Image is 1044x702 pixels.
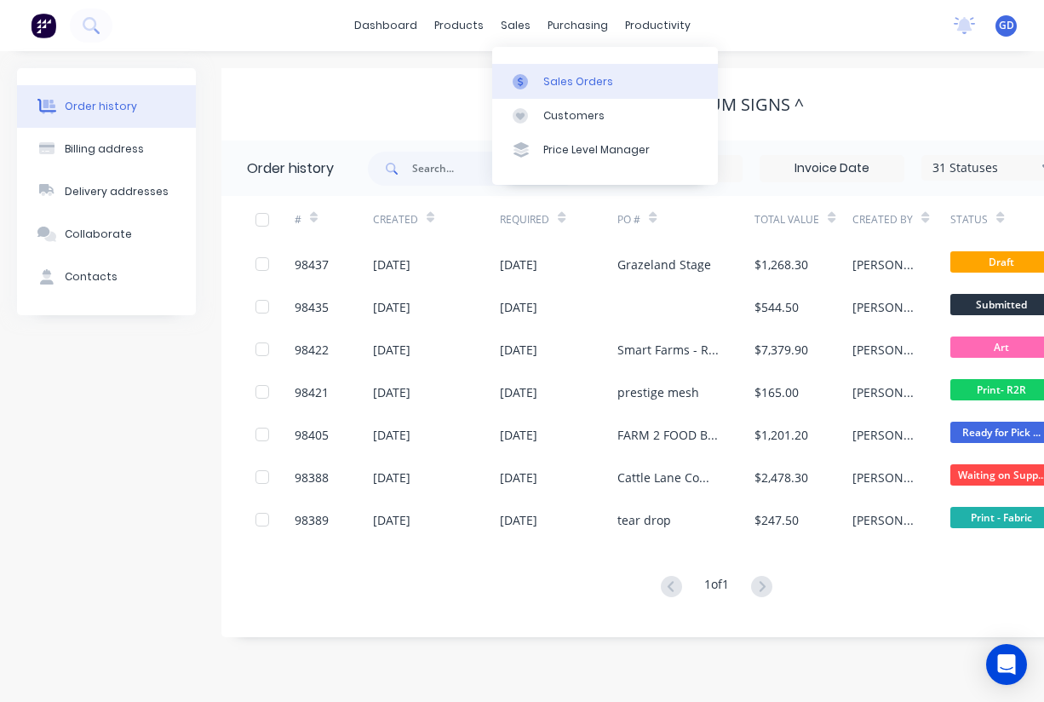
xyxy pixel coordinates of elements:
div: sales [492,13,539,38]
div: 98388 [295,469,329,486]
div: 98421 [295,383,329,401]
div: [DATE] [500,469,537,486]
div: $165.00 [754,383,799,401]
div: [PERSON_NAME] [852,469,916,486]
div: Total Value [754,212,819,227]
button: Collaborate [17,213,196,256]
div: [PERSON_NAME] [852,256,916,273]
div: products [426,13,492,38]
div: $1,268.30 [754,256,808,273]
div: [DATE] [500,256,537,273]
div: [PERSON_NAME] [852,511,916,529]
div: Total Value [754,196,852,243]
img: Factory [31,13,56,38]
div: [DATE] [500,511,537,529]
div: [PERSON_NAME] [852,426,916,444]
div: [DATE] [373,256,410,273]
div: [PERSON_NAME] [852,298,916,316]
div: $2,478.30 [754,469,808,486]
div: [DATE] [500,426,537,444]
button: Order history [17,85,196,128]
div: SPECTRUM SIGNS ^ [649,95,804,115]
div: PO # [617,212,640,227]
div: Created By [852,196,950,243]
div: tear drop [617,511,671,529]
a: dashboard [346,13,426,38]
div: Contacts [65,269,118,285]
div: PO # [617,196,754,243]
div: $1,201.20 [754,426,808,444]
div: Created [373,196,500,243]
input: Search... [412,152,581,186]
div: [DATE] [373,341,410,359]
div: # [295,212,301,227]
div: 98437 [295,256,329,273]
div: 98435 [295,298,329,316]
div: $7,379.90 [754,341,808,359]
div: Sales Orders [543,74,613,89]
div: 98422 [295,341,329,359]
div: Open Intercom Messenger [986,644,1027,685]
div: [DATE] [500,383,537,401]
div: Billing address [65,141,144,157]
div: [DATE] [373,383,410,401]
div: [DATE] [373,426,410,444]
div: $544.50 [754,298,799,316]
div: Grazeland Stage [617,256,711,273]
div: FARM 2 FOOD Banners [617,426,720,444]
div: [DATE] [500,298,537,316]
div: Smart Farms - RAS corflute and PVC [617,341,720,359]
div: prestige mesh [617,383,699,401]
input: Invoice Date [760,156,903,181]
div: Created [373,212,418,227]
div: [DATE] [373,469,410,486]
div: purchasing [539,13,617,38]
div: Required [500,212,549,227]
button: Contacts [17,256,196,298]
div: [DATE] [373,511,410,529]
div: Customers [543,108,605,124]
div: [PERSON_NAME] [852,383,916,401]
div: Collaborate [65,227,132,242]
div: $247.50 [754,511,799,529]
div: # [295,196,373,243]
div: Price Level Manager [543,142,650,158]
div: Status [950,212,988,227]
div: Cattle Lane Composite Panel - RAS [617,469,720,486]
div: 98389 [295,511,329,529]
div: [DATE] [373,298,410,316]
div: Created By [852,212,913,227]
div: Delivery addresses [65,184,169,199]
a: Sales Orders [492,64,718,98]
div: 98405 [295,426,329,444]
button: Delivery addresses [17,170,196,213]
div: Order history [247,158,334,179]
a: Customers [492,99,718,133]
div: [PERSON_NAME] [852,341,916,359]
button: Billing address [17,128,196,170]
div: 1 of 1 [704,575,729,600]
a: Price Level Manager [492,133,718,167]
div: [DATE] [500,341,537,359]
div: productivity [617,13,699,38]
div: Required [500,196,617,243]
div: Order history [65,99,137,114]
span: GD [999,18,1014,33]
